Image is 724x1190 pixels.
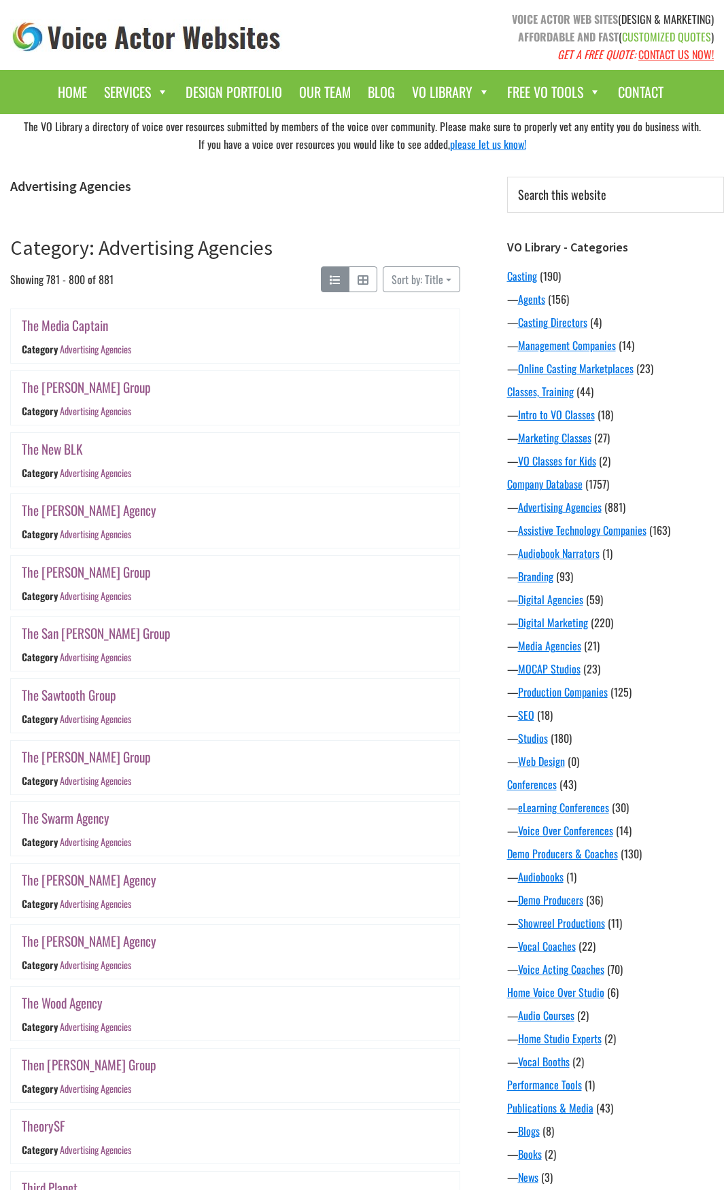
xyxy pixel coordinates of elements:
[60,958,131,973] a: Advertising Agencies
[60,466,131,480] a: Advertising Agencies
[622,29,711,45] span: CUSTOMIZED QUOTES
[649,522,670,538] span: (163)
[518,522,647,538] a: Assistive Technology Companies
[507,268,537,284] a: Casting
[607,961,623,977] span: (70)
[557,46,636,63] em: GET A FREE QUOTE:
[60,527,131,541] a: Advertising Agencies
[545,1146,556,1162] span: (2)
[60,712,131,726] a: Advertising Agencies
[616,822,632,839] span: (14)
[556,568,573,584] span: (93)
[518,1053,570,1070] a: Vocal Booths
[518,707,534,723] a: SEO
[518,892,583,908] a: Demo Producers
[585,1077,595,1093] span: (1)
[604,499,625,515] span: (881)
[60,404,131,418] a: Advertising Agencies
[22,1081,58,1096] div: Category
[518,499,602,515] a: Advertising Agencies
[548,291,569,307] span: (156)
[540,268,561,284] span: (190)
[594,430,610,446] span: (27)
[566,869,576,885] span: (1)
[22,712,58,726] div: Category
[373,10,714,63] p: (DESIGN & MARKETING) ( )
[607,984,619,1000] span: (6)
[518,337,616,353] a: Management Companies
[179,77,289,107] a: Design Portfolio
[22,835,58,849] div: Category
[60,773,131,788] a: Advertising Agencies
[636,360,653,377] span: (23)
[450,136,526,152] a: please let us know!
[22,377,151,397] a: The [PERSON_NAME] Group
[518,591,583,608] a: Digital Agencies
[610,684,632,700] span: (125)
[518,938,576,954] a: Vocal Coaches
[22,870,156,890] a: The [PERSON_NAME] Agency
[97,77,175,107] a: Services
[22,623,171,643] a: The San [PERSON_NAME] Group
[568,753,579,769] span: (0)
[518,1169,538,1185] a: News
[60,650,131,665] a: Advertising Agencies
[60,1081,131,1096] a: Advertising Agencies
[22,931,156,951] a: The [PERSON_NAME] Agency
[619,337,634,353] span: (14)
[22,589,58,603] div: Category
[585,476,609,492] span: (1757)
[22,993,103,1013] a: The Wood Agency
[584,637,600,654] span: (21)
[60,343,131,357] a: Advertising Agencies
[621,845,642,862] span: (130)
[22,1019,58,1034] div: Category
[591,614,613,631] span: (220)
[22,404,58,418] div: Category
[22,527,58,541] div: Category
[518,545,600,561] a: Audiobook Narrators
[10,266,114,292] span: Showing 781 - 800 of 881
[576,383,593,400] span: (44)
[518,1146,542,1162] a: Books
[22,685,116,705] a: The Sawtooth Group
[537,707,553,723] span: (18)
[518,430,591,446] a: Marketing Classes
[507,776,557,792] a: Conferences
[22,958,58,973] div: Category
[383,266,460,292] button: Sort by: Title
[10,234,273,260] a: Category: Advertising Agencies
[518,730,548,746] a: Studios
[22,439,83,459] a: The New BLK
[518,1007,574,1023] a: Audio Courses
[22,747,151,767] a: The [PERSON_NAME] Group
[22,343,58,357] div: Category
[518,822,613,839] a: Voice Over Conferences
[22,650,58,665] div: Category
[577,1007,589,1023] span: (2)
[518,1123,540,1139] a: Blogs
[60,896,131,911] a: Advertising Agencies
[541,1169,553,1185] span: (3)
[579,938,596,954] span: (22)
[518,314,587,330] a: Casting Directors
[518,915,605,931] a: Showreel Productions
[599,453,610,469] span: (2)
[507,1077,582,1093] a: Performance Tools
[586,892,603,908] span: (36)
[518,961,604,977] a: Voice Acting Coaches
[405,77,497,107] a: VO Library
[542,1123,554,1139] span: (8)
[638,46,714,63] a: CONTACT US NOW!
[22,896,58,911] div: Category
[507,1100,593,1116] a: Publications & Media
[551,730,572,746] span: (180)
[500,77,608,107] a: Free VO Tools
[361,77,402,107] a: Blog
[604,1030,616,1047] span: (2)
[507,984,604,1000] a: Home Voice Over Studio
[518,869,564,885] a: Audiobooks
[518,684,608,700] a: Production Companies
[518,637,581,654] a: Media Agencies
[10,19,283,55] img: voice_actor_websites_logo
